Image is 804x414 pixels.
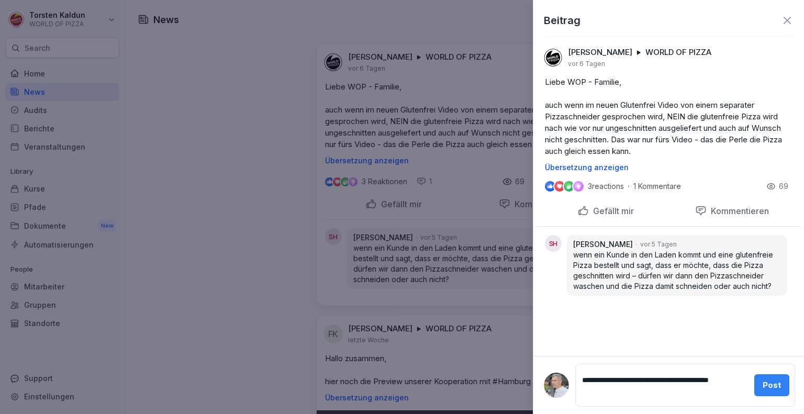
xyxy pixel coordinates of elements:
p: Liebe WOP - Familie, auch wenn im neuen Glutenfrei Video von einem separater Pizzaschneider gespr... [545,76,792,157]
p: 1 Kommentare [633,182,691,191]
p: Kommentieren [707,206,769,216]
img: in3w5lo2z519nrm9gbxqh89t.png [544,373,569,398]
p: vor 5 Tagen [640,240,677,249]
p: Beitrag [544,13,580,28]
p: WORLD OF PIZZA [645,47,711,58]
p: Übersetzung anzeigen [545,163,792,172]
div: SH [545,235,562,252]
p: vor 6 Tagen [568,60,605,68]
p: [PERSON_NAME] [573,239,633,250]
p: 3 reactions [588,182,624,191]
p: Gefällt mir [589,206,634,216]
button: Post [754,374,789,396]
div: Post [763,379,781,391]
p: wenn ein Kunde in den Laden kommt und eine glutenfreie Pizza bestellt und sagt, dass er möchte, d... [573,250,781,292]
p: 69 [779,181,788,192]
p: [PERSON_NAME] [568,47,632,58]
img: kkjmddf1tbwfmfasv7mb0vpo.png [544,48,563,67]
